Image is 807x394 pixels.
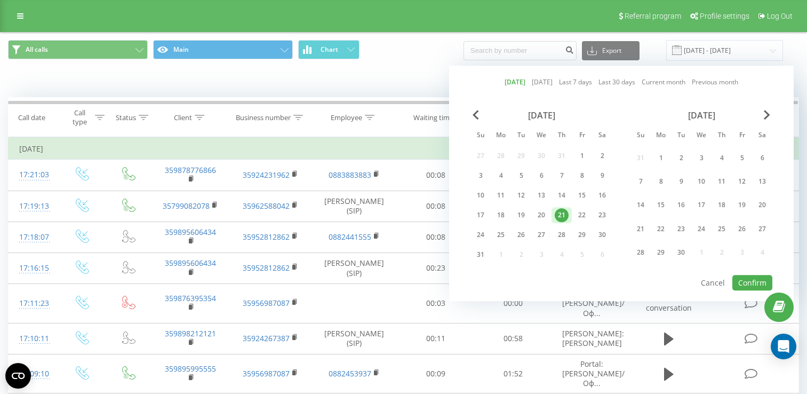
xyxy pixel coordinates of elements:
[534,169,548,183] div: 6
[311,191,397,222] td: [PERSON_NAME] (SIP)
[511,227,531,243] div: Tue Aug 26, 2025
[19,164,47,185] div: 17:21:03
[19,328,47,349] div: 17:10:11
[552,207,572,223] div: Thu Aug 21, 2025
[311,253,397,283] td: [PERSON_NAME] (SIP)
[651,195,671,215] div: Mon Sep 15, 2025
[474,354,552,393] td: 01:52
[474,169,488,183] div: 3
[531,227,552,243] div: Wed Aug 27, 2025
[531,187,552,203] div: Wed Aug 13, 2025
[691,219,712,239] div: Wed Sep 24, 2025
[634,246,648,259] div: 28
[630,243,651,263] div: Sun Sep 28, 2025
[413,113,453,122] div: Waiting time
[397,160,475,191] td: 00:08
[771,334,796,359] div: Open Intercom Messenger
[491,187,511,203] div: Mon Aug 11, 2025
[693,128,709,144] abbr: Wednesday
[634,199,648,212] div: 14
[674,175,688,188] div: 9
[559,77,592,88] a: Last 7 days
[19,196,47,217] div: 17:19:13
[653,128,669,144] abbr: Monday
[630,195,651,215] div: Sun Sep 14, 2025
[116,113,136,122] div: Status
[494,169,508,183] div: 4
[19,364,47,384] div: 17:09:10
[8,40,148,59] button: All calls
[595,149,609,163] div: 2
[671,172,691,192] div: Tue Sep 9, 2025
[552,323,632,354] td: [PERSON_NAME]: [PERSON_NAME]
[329,368,371,379] a: 0882453937
[633,128,649,144] abbr: Sunday
[595,188,609,202] div: 16
[470,207,491,223] div: Sun Aug 17, 2025
[153,40,293,59] button: Main
[321,46,338,53] span: Chart
[311,323,397,354] td: [PERSON_NAME] (SIP)
[752,219,772,239] div: Sat Sep 27, 2025
[555,208,569,222] div: 21
[473,110,479,120] span: Previous Month
[243,368,290,379] a: 35956987087
[575,149,589,163] div: 1
[552,227,572,243] div: Thu Aug 28, 2025
[464,41,577,60] input: Search by number
[397,323,475,354] td: 00:11
[654,246,668,259] div: 29
[298,40,359,59] button: Chart
[243,201,290,211] a: 35962588042
[243,263,290,273] a: 35952812862
[572,207,592,223] div: Fri Aug 22, 2025
[642,77,685,88] a: Current month
[493,128,509,144] abbr: Monday
[243,333,290,343] a: 35924267387
[243,232,290,242] a: 35952812862
[651,243,671,263] div: Mon Sep 29, 2025
[165,328,216,338] a: 359898212121
[752,172,772,192] div: Sat Sep 13, 2025
[754,128,770,144] abbr: Saturday
[513,128,529,144] abbr: Tuesday
[712,195,732,215] div: Thu Sep 18, 2025
[474,188,488,202] div: 10
[19,293,47,314] div: 17:11:23
[654,151,668,165] div: 1
[67,108,92,127] div: Call type
[474,284,552,324] td: 00:00
[562,288,625,318] span: Portal: [PERSON_NAME]/Оф...
[651,172,671,192] div: Mon Sep 8, 2025
[674,222,688,236] div: 23
[533,128,549,144] abbr: Wednesday
[572,187,592,203] div: Fri Aug 15, 2025
[572,148,592,164] div: Fri Aug 1, 2025
[19,258,47,279] div: 17:16:15
[474,323,552,354] td: 00:58
[534,188,548,202] div: 13
[592,207,612,223] div: Sat Aug 23, 2025
[165,364,216,374] a: 359895995555
[562,359,625,388] span: Portal: [PERSON_NAME]/Оф...
[673,128,689,144] abbr: Tuesday
[554,128,570,144] abbr: Thursday
[715,151,729,165] div: 4
[695,275,731,290] button: Cancel
[755,222,769,236] div: 27
[531,168,552,184] div: Wed Aug 6, 2025
[700,12,749,20] span: Profile settings
[630,110,772,121] div: [DATE]
[594,128,610,144] abbr: Saturday
[329,232,371,242] a: 0882441555
[595,208,609,222] div: 23
[514,169,528,183] div: 5
[654,175,668,188] div: 8
[715,199,729,212] div: 18
[514,188,528,202] div: 12
[674,151,688,165] div: 2
[592,168,612,184] div: Sat Aug 9, 2025
[732,172,752,192] div: Fri Sep 12, 2025
[555,228,569,242] div: 28
[767,12,793,20] span: Log Out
